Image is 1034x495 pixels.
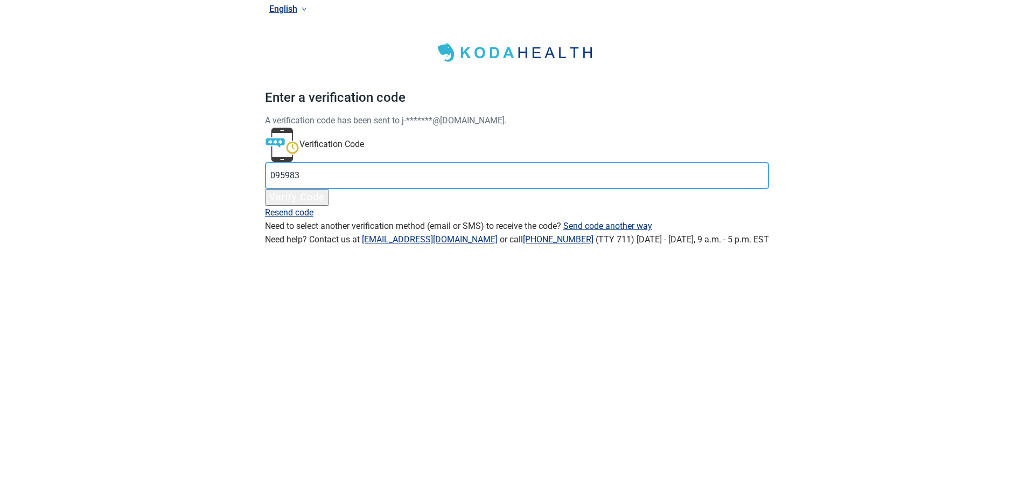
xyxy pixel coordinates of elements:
[265,115,507,126] span: A verification code has been sent to j-*******@[DOMAIN_NAME].
[637,234,769,245] span: [DATE] - [DATE], 9 a.m. - 5 p.m. EST
[302,6,307,12] span: down
[265,189,329,206] button: Verify Code
[299,139,364,149] label: Verification Code
[431,39,603,66] img: Koda Health
[309,234,500,245] span: Contact us at
[265,207,313,218] a: Resend code
[563,221,652,231] a: Send code another way
[265,221,563,231] span: Need to select another verification method (email or SMS) to receive the code?
[269,191,325,202] div: Verify Code
[362,234,498,245] a: [EMAIL_ADDRESS][DOMAIN_NAME]
[523,234,593,245] a: [PHONE_NUMBER]
[265,39,769,246] main: Main content
[265,234,309,245] span: Need help?
[500,234,637,245] span: or call (TTY 711)
[265,162,769,189] input: Enter Code Here
[265,88,769,113] h1: Enter a verification code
